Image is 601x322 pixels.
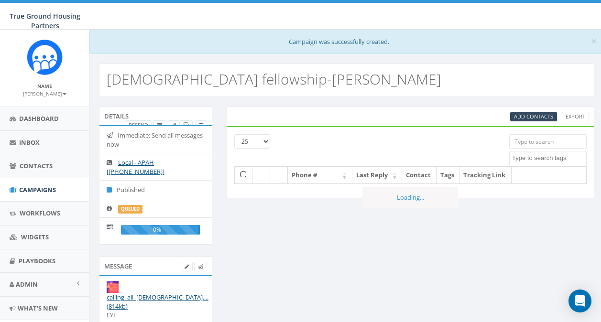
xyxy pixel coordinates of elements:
[19,257,55,265] span: Playbooks
[591,36,597,46] button: Close
[459,167,512,183] th: Tracking Link
[362,187,458,208] div: Loading...
[19,138,40,147] span: Inbox
[509,134,587,149] input: Type to search
[402,167,437,183] th: Contact
[37,83,52,89] small: Name
[437,167,459,183] th: Tags
[18,304,58,312] span: What's New
[198,263,203,270] span: Send Test Message
[125,120,152,130] a: Resend
[107,71,441,87] h2: [DEMOGRAPHIC_DATA] fellowship-[PERSON_NAME]
[288,167,352,183] th: Phone #
[20,161,53,170] span: Contacts
[107,187,117,193] i: Published
[99,180,212,199] li: Published
[99,257,212,276] div: Message
[568,290,591,312] div: Open Intercom Messenger
[99,107,212,126] div: Details
[107,293,208,311] a: calling_all_[DEMOGRAPHIC_DATA].... (814kb)
[99,126,212,153] li: Immediate: Send all messages now
[510,112,557,122] a: Add Contacts
[21,233,49,241] span: Widgets
[514,113,553,120] span: Add Contacts
[591,34,597,48] span: ×
[107,132,118,139] i: Immediate: Send all messages now
[512,154,586,162] textarea: Search
[121,225,200,235] div: 0%
[107,158,164,176] a: Local - APAH [[PHONE_NUMBER]]
[27,39,63,75] img: Rally_Corp_Logo_1.png
[562,112,589,122] a: Export
[352,167,403,183] th: Last Reply
[20,209,60,217] span: Workflows
[172,121,176,129] span: Edit Campaign Title
[199,121,203,129] span: View Campaign Delivery Statistics
[184,121,189,129] span: Clone Campaign
[514,113,553,120] span: CSV files only
[157,121,163,129] span: Archive Campaign
[10,11,80,30] span: True Ground Housing Partners
[118,205,142,214] label: queued
[16,280,38,289] span: Admin
[23,89,66,97] a: [PERSON_NAME]
[19,114,59,123] span: Dashboard
[23,90,66,97] small: [PERSON_NAME]
[19,185,56,194] span: Campaigns
[185,263,189,270] span: Edit Campaign Body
